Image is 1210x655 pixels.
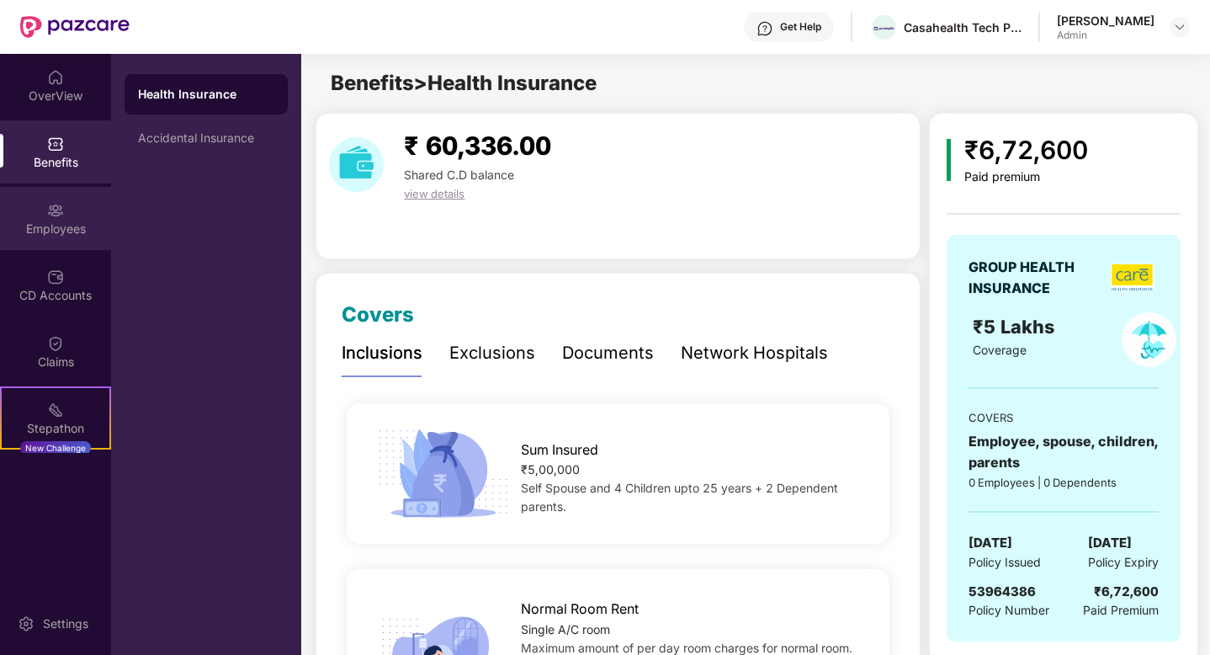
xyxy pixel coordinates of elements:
div: Documents [562,340,654,366]
div: Health Insurance [138,86,274,103]
span: Normal Room Rent [521,599,639,620]
img: insurerLogo [1111,264,1154,291]
div: ₹6,72,600 [1094,582,1159,602]
span: Covers [342,302,414,327]
div: Admin [1057,29,1154,42]
span: Policy Issued [969,553,1041,572]
span: Coverage [973,343,1027,357]
div: ₹5,00,000 [521,461,864,479]
img: svg+xml;base64,PHN2ZyBpZD0iU2V0dGluZy0yMHgyMCIgeG1sbnM9Imh0dHA6Ly93d3cudzMub3JnLzIwMDAvc3ZnIiB3aW... [18,615,34,632]
img: New Pazcare Logo [20,16,130,38]
span: Sum Insured [521,439,598,461]
div: Accidental Insurance [138,131,274,145]
span: [DATE] [1088,533,1132,553]
span: Shared C.D balance [404,168,514,182]
div: Casahealth Tech Private Limited [904,19,1022,35]
div: [PERSON_NAME] [1057,13,1154,29]
img: svg+xml;base64,PHN2ZyBpZD0iRW1wbG95ZWVzIiB4bWxucz0iaHR0cDovL3d3dy53My5vcmcvMjAwMC9zdmciIHdpZHRoPS... [47,202,64,219]
img: svg+xml;base64,PHN2ZyBpZD0iQ0RfQWNjb3VudHMiIGRhdGEtbmFtZT0iQ0QgQWNjb3VudHMiIHhtbG5zPSJodHRwOi8vd3... [47,269,64,285]
div: COVERS [969,409,1159,426]
img: svg+xml;base64,PHN2ZyBpZD0iQmVuZWZpdHMiIHhtbG5zPSJodHRwOi8vd3d3LnczLm9yZy8yMDAwL3N2ZyIgd2lkdGg9Ij... [47,136,64,152]
img: icon [947,139,951,181]
div: Stepathon [2,420,109,437]
span: view details [404,187,464,200]
img: policyIcon [1122,312,1176,367]
img: svg+xml;base64,PHN2ZyBpZD0iRHJvcGRvd24tMzJ4MzIiIHhtbG5zPSJodHRwOi8vd3d3LnczLm9yZy8yMDAwL3N2ZyIgd2... [1173,20,1186,34]
div: Employee, spouse, children, parents [969,431,1159,473]
div: Single A/C room [521,620,864,639]
div: ₹6,72,600 [964,130,1088,170]
span: ₹5 Lakhs [973,316,1059,338]
span: Policy Expiry [1088,553,1159,572]
span: ₹ 60,336.00 [404,130,551,161]
span: [DATE] [969,533,1012,553]
span: Self Spouse and 4 Children upto 25 years + 2 Dependent parents. [521,481,838,514]
span: Benefits > Health Insurance [331,71,597,95]
img: svg+xml;base64,PHN2ZyBpZD0iSGVscC0zMngzMiIgeG1sbnM9Imh0dHA6Ly93d3cudzMub3JnLzIwMDAvc3ZnIiB3aWR0aD... [756,20,773,37]
div: GROUP HEALTH INSURANCE [969,257,1105,299]
div: New Challenge [20,441,91,455]
img: Pocketpills_logo-horizontal_colour_RGB%20(2)%20(1).png [872,24,896,33]
div: Exclusions [449,340,535,366]
img: svg+xml;base64,PHN2ZyBpZD0iSG9tZSIgeG1sbnM9Imh0dHA6Ly93d3cudzMub3JnLzIwMDAvc3ZnIiB3aWR0aD0iMjAiIG... [47,69,64,86]
span: Policy Number [969,603,1049,617]
img: svg+xml;base64,PHN2ZyBpZD0iQ2xhaW0iIHhtbG5zPSJodHRwOi8vd3d3LnczLm9yZy8yMDAwL3N2ZyIgd2lkdGg9IjIwIi... [47,335,64,352]
div: Settings [38,615,93,632]
img: icon [372,424,514,524]
img: download [329,137,384,192]
img: svg+xml;base64,PHN2ZyB4bWxucz0iaHR0cDovL3d3dy53My5vcmcvMjAwMC9zdmciIHdpZHRoPSIyMSIgaGVpZ2h0PSIyMC... [47,402,64,418]
div: Get Help [780,20,821,34]
span: 53964386 [969,583,1036,599]
div: Network Hospitals [681,340,828,366]
div: Paid premium [964,170,1088,184]
div: 0 Employees | 0 Dependents [969,474,1159,491]
div: Inclusions [342,340,422,366]
span: Paid Premium [1083,601,1159,620]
